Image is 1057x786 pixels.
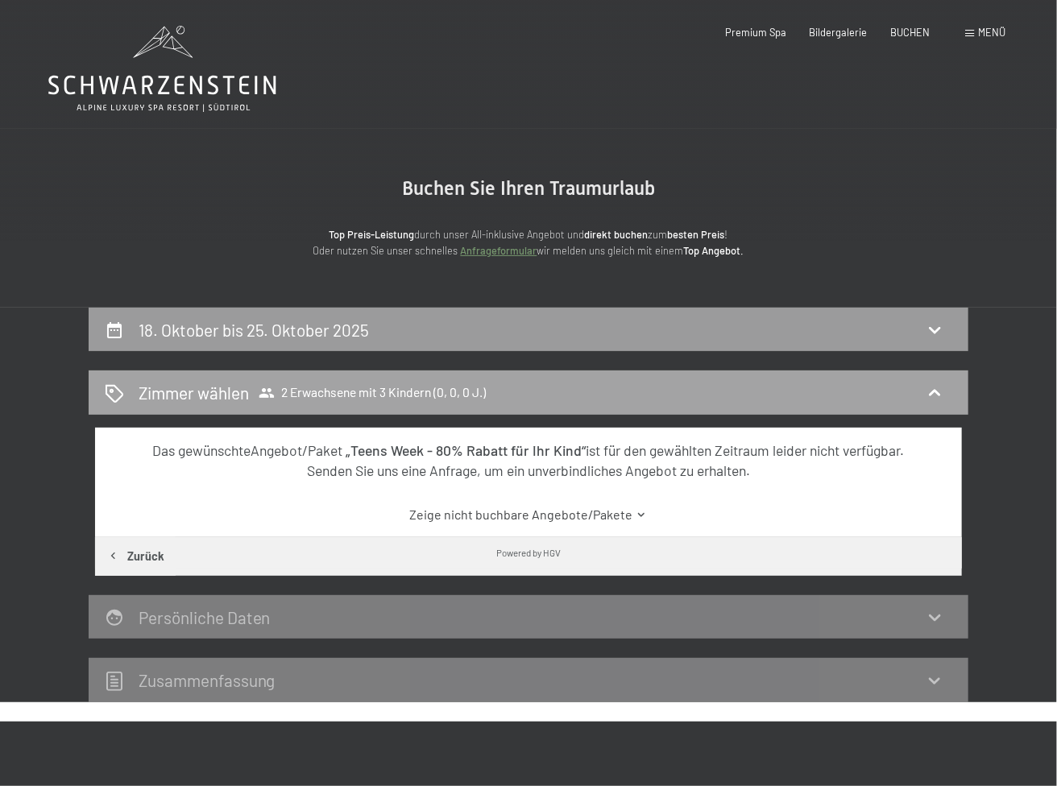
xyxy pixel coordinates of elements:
a: Anfrageformular [461,244,537,257]
strong: direkt buchen [585,228,649,241]
a: Premium Spa [726,26,787,39]
p: durch unser All-inklusive Angebot und zum ! Oder nutzen Sie unser schnelles wir melden uns gleich... [206,226,851,259]
button: Zurück [95,537,176,576]
strong: Top Angebot. [684,244,744,257]
h2: 18. Oktober bis 25. Oktober 2025 [139,320,370,340]
h2: Persönliche Daten [139,607,271,627]
a: Bildergalerie [810,26,868,39]
h2: Zimmer wählen [139,381,249,404]
strong: besten Preis [668,228,725,241]
a: BUCHEN [890,26,930,39]
div: Powered by HGV [496,546,561,559]
strong: Top Preis-Leistung [330,228,415,241]
span: 2 Erwachsene mit 3 Kindern (0, 0, 0 J.) [259,385,486,401]
span: Menü [978,26,1005,39]
h2: Zusammen­fassung [139,670,276,690]
span: Buchen Sie Ihren Traumurlaub [402,177,655,200]
div: Das gewünschte Angebot/Paket ist für den gewählten Zeitraum leider nicht verfügbar. Senden Sie un... [121,441,935,480]
strong: „Teens Week - 80% Rabatt für Ihr Kind“ [346,441,587,459]
a: Zeige nicht buchbare Angebote/Pakete [121,506,935,523]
